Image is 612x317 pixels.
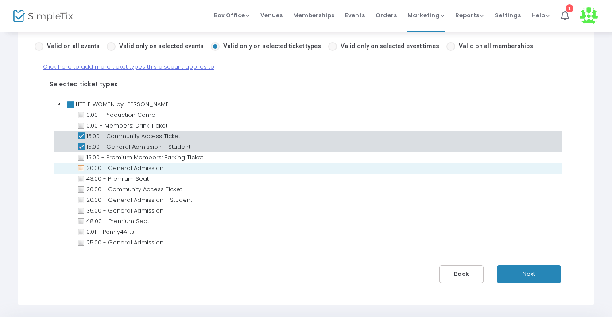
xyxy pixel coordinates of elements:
[531,11,550,19] span: Help
[75,163,165,174] a: 30.00 - General Admission
[455,11,484,19] span: Reports
[407,11,445,19] span: Marketing
[75,205,165,216] a: 35.00 - General Admission
[119,43,204,50] span: Valid only on selected events
[75,195,194,205] a: 20.00 - General Admission - Student
[43,62,214,71] span: Click here to add more ticket types this discount applies to
[75,152,205,163] a: 15.00 - Premium Members: Parking Ticket
[65,99,173,110] a: LITTLE WOMEN by [PERSON_NAME]
[566,4,573,12] div: 1
[345,4,365,27] span: Events
[75,131,182,142] a: 15.00 - Community Access Ticket
[495,4,521,27] span: Settings
[75,110,157,120] a: 0.00 - Production Comp
[75,174,151,184] a: 43.00 - Premium Seat
[260,4,283,27] span: Venues
[439,265,484,283] button: Back
[223,43,321,50] span: Valid only on selected ticket types
[293,4,334,27] span: Memberships
[75,237,165,248] a: 25.00 - General Admission
[75,142,192,152] a: 15.00 - General Admission - Student
[214,11,250,19] span: Box Office
[376,4,397,27] span: Orders
[75,184,184,195] a: 20.00 - Community Access Ticket
[341,43,439,50] span: Valid only on selected event times
[50,80,118,89] label: Selected ticket types
[459,43,533,50] span: Valid on all memberships
[497,265,561,283] button: Next
[75,227,136,237] a: 0.01 - Penny4Arts
[47,43,100,50] span: Valid on all events
[75,216,151,227] a: 48.00 - Premium Seat
[75,120,169,131] a: 0.00 - Members: Drink Ticket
